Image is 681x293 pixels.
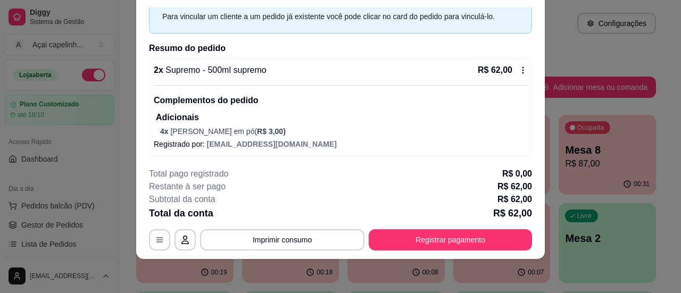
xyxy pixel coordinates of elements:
p: Registrado por: [154,139,527,149]
p: Restante à ser pago [149,180,226,193]
span: [EMAIL_ADDRESS][DOMAIN_NAME] [207,140,337,148]
h2: Resumo do pedido [149,42,532,55]
p: Adicionais [156,111,527,124]
p: Complementos do pedido [154,94,527,107]
p: 2 x [154,64,267,77]
span: 4 x [160,127,170,136]
p: R$ 62,00 [497,180,532,193]
button: Imprimir consumo [200,229,364,250]
span: R$ 3,00 ) [257,127,286,136]
p: Total da conta [149,206,213,221]
p: [PERSON_NAME] em pó ( [160,126,527,137]
span: Supremo - 500ml supremo [163,65,267,74]
p: R$ 62,00 [478,64,512,77]
p: R$ 0,00 [502,168,532,180]
button: Registrar pagamento [369,229,532,250]
p: R$ 62,00 [493,206,532,221]
p: R$ 62,00 [497,193,532,206]
p: Subtotal da conta [149,193,215,206]
p: Total pago registrado [149,168,228,180]
div: Para vincular um cliente a um pedido já existente você pode clicar no card do pedido para vinculá... [162,11,508,22]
